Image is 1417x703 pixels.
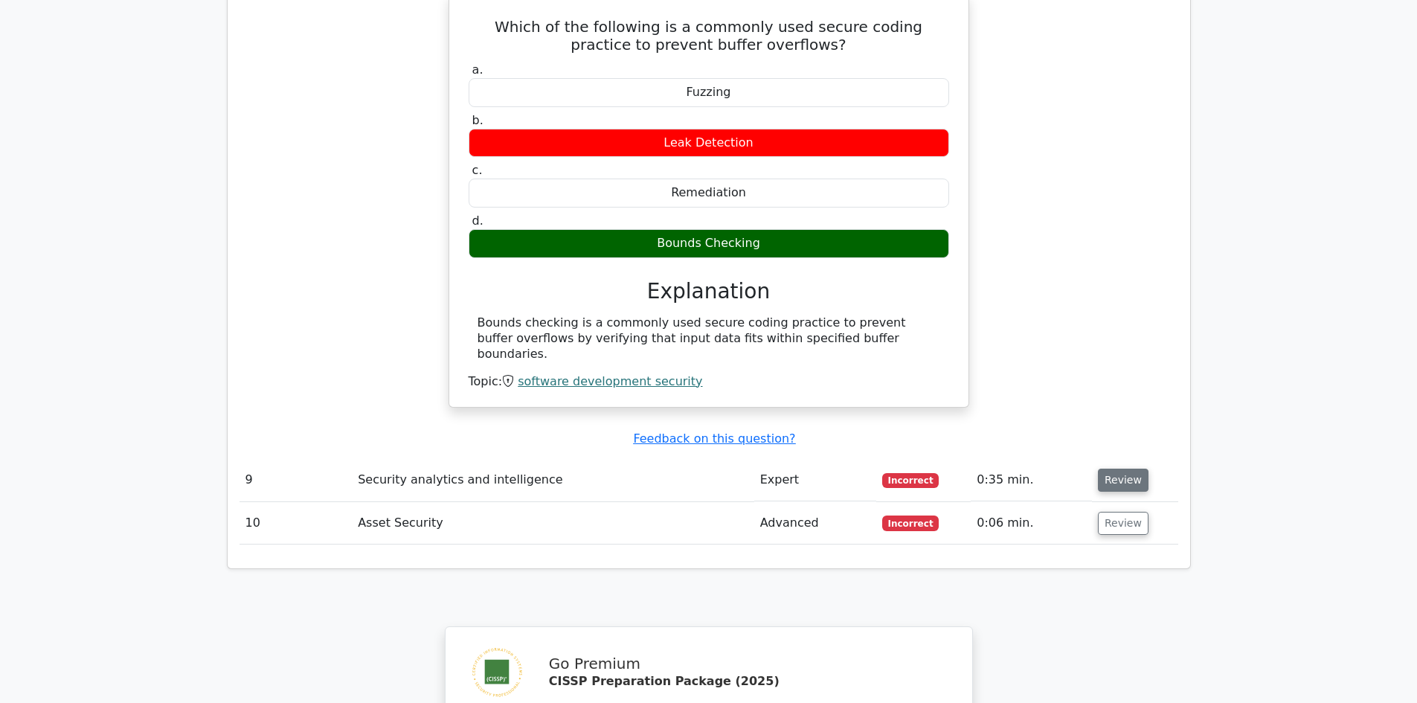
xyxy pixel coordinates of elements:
span: d. [472,214,483,228]
span: Incorrect [882,516,939,530]
div: Remediation [469,179,949,208]
button: Review [1098,512,1148,535]
td: 0:06 min. [971,502,1092,545]
td: Asset Security [352,502,754,545]
div: Leak Detection [469,129,949,158]
span: Incorrect [882,473,939,488]
span: a. [472,62,483,77]
td: Security analytics and intelligence [352,459,754,501]
td: 9 [240,459,353,501]
td: 0:35 min. [971,459,1092,501]
span: c. [472,163,483,177]
div: Fuzzing [469,78,949,107]
td: Expert [754,459,876,501]
td: Advanced [754,502,876,545]
a: software development security [518,374,702,388]
span: b. [472,113,483,127]
div: Bounds Checking [469,229,949,258]
button: Review [1098,469,1148,492]
td: 10 [240,502,353,545]
h5: Which of the following is a commonly used secure coding practice to prevent buffer overflows? [467,18,951,54]
h3: Explanation [478,279,940,304]
div: Bounds checking is a commonly used secure coding practice to prevent buffer overflows by verifyin... [478,315,940,362]
a: Feedback on this question? [633,431,795,446]
div: Topic: [469,374,949,390]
